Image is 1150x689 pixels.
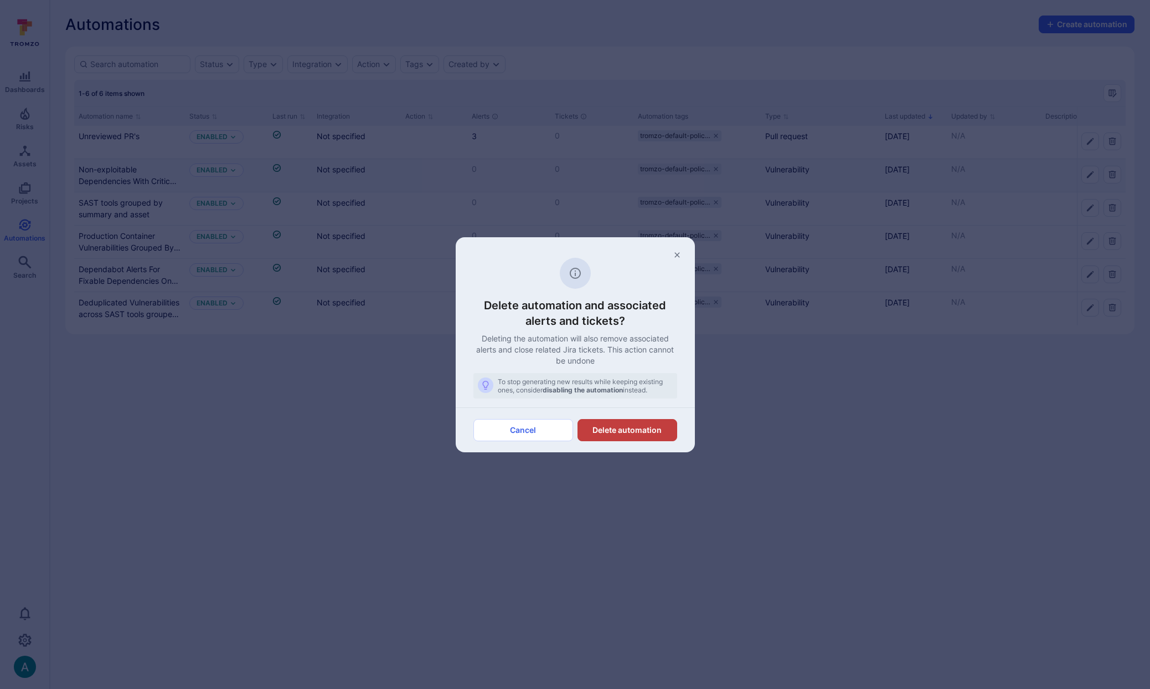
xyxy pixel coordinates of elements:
h3: Delete automation and associated alerts and tickets? [473,298,677,329]
span: To stop generating new results while keeping existing ones, consider instead. [498,377,673,394]
button: Delete automation [577,419,677,441]
p: Deleting the automation will also remove associated alerts and close related Jira tickets. This a... [473,333,677,366]
b: disabling the automation [543,386,623,394]
button: Cancel [473,419,573,441]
